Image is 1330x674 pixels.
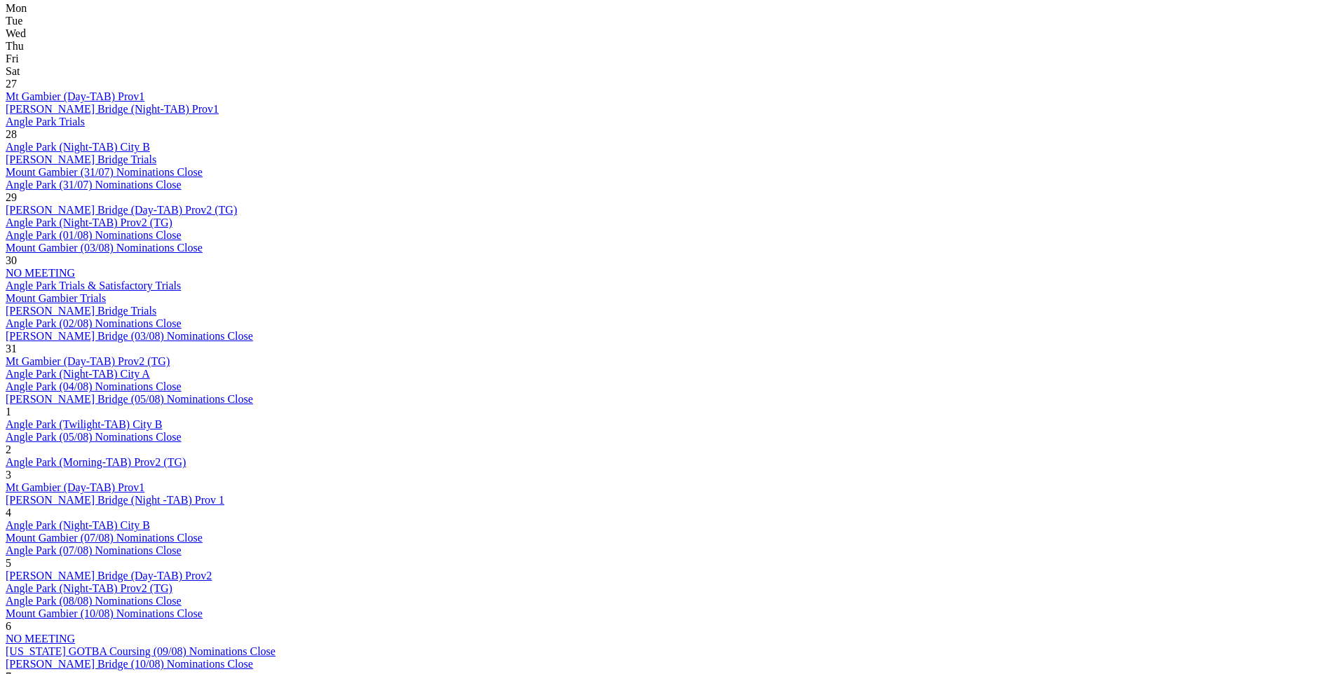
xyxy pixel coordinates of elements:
a: Angle Park (Night-TAB) Prov2 (TG) [6,582,172,594]
span: 31 [6,343,17,355]
span: 28 [6,128,17,140]
a: [PERSON_NAME] Bridge (Day-TAB) Prov2 [6,570,212,582]
a: NO MEETING [6,267,75,279]
a: Mount Gambier (10/08) Nominations Close [6,607,203,619]
a: Angle Park (Night-TAB) Prov2 (TG) [6,216,172,228]
a: Mount Gambier Trials [6,292,106,304]
a: [PERSON_NAME] Bridge (05/08) Nominations Close [6,393,253,405]
div: Fri [6,53,1324,65]
span: 27 [6,78,17,90]
a: Mount Gambier (07/08) Nominations Close [6,532,203,544]
span: 30 [6,254,17,266]
span: 6 [6,620,11,632]
a: Angle Park (07/08) Nominations Close [6,544,182,556]
div: Tue [6,15,1324,27]
a: [PERSON_NAME] Bridge (10/08) Nominations Close [6,658,253,670]
span: 3 [6,469,11,481]
a: Angle Park (31/07) Nominations Close [6,179,182,191]
a: [PERSON_NAME] Bridge (03/08) Nominations Close [6,330,253,342]
a: [PERSON_NAME] Bridge (Day-TAB) Prov2 (TG) [6,204,237,216]
a: Angle Park (Night-TAB) City A [6,368,150,380]
a: Mt Gambier (Day-TAB) Prov1 [6,90,144,102]
a: Mount Gambier (31/07) Nominations Close [6,166,203,178]
span: 2 [6,443,11,455]
div: Wed [6,27,1324,40]
a: Angle Park (Twilight-TAB) City B [6,418,162,430]
a: Angle Park Trials & Satisfactory Trials [6,280,181,291]
a: Angle Park (04/08) Nominations Close [6,380,182,392]
a: Mt Gambier (Day-TAB) Prov2 (TG) [6,355,170,367]
a: Mount Gambier (03/08) Nominations Close [6,242,203,254]
a: Angle Park (05/08) Nominations Close [6,431,182,443]
a: Angle Park (02/08) Nominations Close [6,317,182,329]
a: Angle Park (Night-TAB) City B [6,519,150,531]
a: Mt Gambier (Day-TAB) Prov1 [6,481,144,493]
span: 5 [6,557,11,569]
a: [PERSON_NAME] Bridge Trials [6,153,156,165]
a: Angle Park (01/08) Nominations Close [6,229,182,241]
a: Angle Park Trials [6,116,85,128]
a: [US_STATE] GOTBA Coursing (09/08) Nominations Close [6,645,276,657]
a: [PERSON_NAME] Bridge Trials [6,305,156,317]
a: [PERSON_NAME] Bridge (Night -TAB) Prov 1 [6,494,224,506]
div: Mon [6,2,1324,15]
div: Thu [6,40,1324,53]
a: NO MEETING [6,633,75,645]
a: Angle Park (08/08) Nominations Close [6,595,182,607]
div: Sat [6,65,1324,78]
a: Angle Park (Morning-TAB) Prov2 (TG) [6,456,186,468]
span: 29 [6,191,17,203]
a: [PERSON_NAME] Bridge (Night-TAB) Prov1 [6,103,219,115]
a: Angle Park (Night-TAB) City B [6,141,150,153]
span: 4 [6,507,11,518]
span: 1 [6,406,11,418]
